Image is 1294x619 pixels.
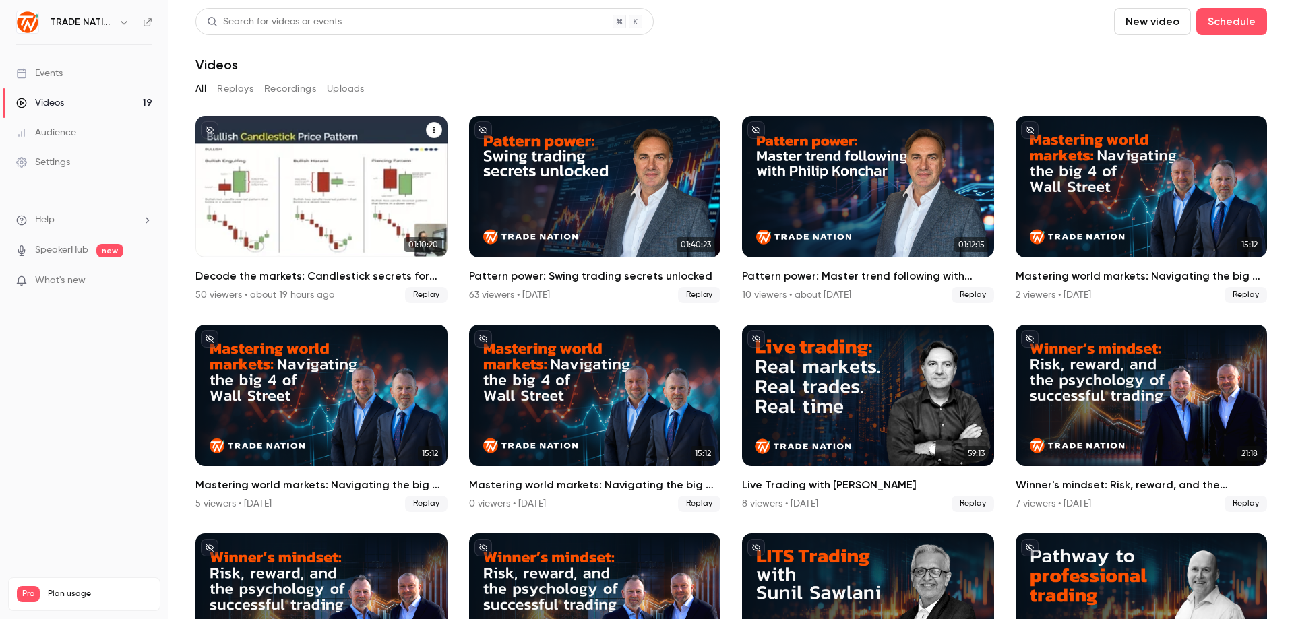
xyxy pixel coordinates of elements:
button: unpublished [1021,539,1039,556]
li: Winner's mindset: Risk, reward, and the psychology of successful trading - UK [1016,325,1268,512]
span: Replay [1225,287,1267,303]
button: All [195,78,206,100]
span: Replay [952,496,994,512]
button: unpublished [474,330,492,348]
a: 15:12Mastering world markets: Navigating the big 4 of [GEOGRAPHIC_DATA] - [GEOGRAPHIC_DATA]2 view... [1016,116,1268,303]
button: New video [1114,8,1191,35]
h2: Mastering world markets: Navigating the big 4 of [GEOGRAPHIC_DATA] - SA [195,477,448,493]
a: 01:12:15Pattern power: Master trend following with [PERSON_NAME]10 viewers • about [DATE]Replay [742,116,994,303]
div: 63 viewers • [DATE] [469,288,550,302]
h2: Pattern power: Swing trading secrets unlocked [469,268,721,284]
a: 15:12Mastering world markets: Navigating the big 4 of [GEOGRAPHIC_DATA] - SA5 viewers • [DATE]Replay [195,325,448,512]
a: 15:12Mastering world markets: Navigating the big 4 of [GEOGRAPHIC_DATA] - AU0 viewers • [DATE]Replay [469,325,721,512]
li: Live Trading with Philip Konchar [742,325,994,512]
li: Mastering world markets: Navigating the big 4 of Wall Street - SA [195,325,448,512]
span: Help [35,213,55,227]
span: Replay [405,496,448,512]
h6: TRADE NATION [50,15,113,29]
div: 10 viewers • about [DATE] [742,288,851,302]
button: unpublished [201,330,218,348]
button: unpublished [201,539,218,556]
button: unpublished [1021,121,1039,139]
span: 15:12 [691,446,715,461]
h2: Live Trading with [PERSON_NAME] [742,477,994,493]
div: 50 viewers • about 19 hours ago [195,288,334,302]
span: Pro [17,586,40,602]
span: Replay [678,496,720,512]
div: Audience [16,126,76,139]
span: Replay [405,287,448,303]
a: 01:10:20Decode the markets: Candlestick secrets for smarter trades50 viewers • about 19 hours ago... [195,116,448,303]
a: 59:13Live Trading with [PERSON_NAME]8 viewers • [DATE]Replay [742,325,994,512]
div: Search for videos or events [207,15,342,29]
li: Pattern power: Swing trading secrets unlocked [469,116,721,303]
li: Mastering world markets: Navigating the big 4 of Wall Street - UK [1016,116,1268,303]
button: unpublished [747,330,765,348]
img: TRADE NATION [17,11,38,33]
div: Events [16,67,63,80]
div: 7 viewers • [DATE] [1016,497,1091,511]
span: 15:12 [418,446,442,461]
div: 2 viewers • [DATE] [1016,288,1091,302]
span: 01:12:15 [954,237,989,252]
button: unpublished [201,121,218,139]
li: Pattern power: Master trend following with Philip Konchar [742,116,994,303]
div: 8 viewers • [DATE] [742,497,818,511]
button: unpublished [1021,330,1039,348]
div: Videos [16,96,64,110]
div: 5 viewers • [DATE] [195,497,272,511]
span: new [96,244,123,257]
a: SpeakerHub [35,243,88,257]
li: help-dropdown-opener [16,213,152,227]
button: unpublished [747,121,765,139]
h2: Pattern power: Master trend following with [PERSON_NAME] [742,268,994,284]
button: Uploads [327,78,365,100]
a: 01:40:23Pattern power: Swing trading secrets unlocked63 viewers • [DATE]Replay [469,116,721,303]
div: 0 viewers • [DATE] [469,497,546,511]
button: unpublished [474,539,492,556]
li: Decode the markets: Candlestick secrets for smarter trades [195,116,448,303]
section: Videos [195,8,1267,611]
a: 21:18Winner's mindset: Risk, reward, and the psychology of successful trading - [GEOGRAPHIC_DATA]... [1016,325,1268,512]
button: Replays [217,78,253,100]
li: Mastering world markets: Navigating the big 4 of Wall Street - AU [469,325,721,512]
span: Replay [1225,496,1267,512]
span: 21:18 [1237,446,1262,461]
span: 01:10:20 [404,237,442,252]
iframe: Noticeable Trigger [136,275,152,287]
button: unpublished [474,121,492,139]
span: Replay [678,287,720,303]
h2: Mastering world markets: Navigating the big 4 of [GEOGRAPHIC_DATA] - [GEOGRAPHIC_DATA] [1016,268,1268,284]
h2: Decode the markets: Candlestick secrets for smarter trades [195,268,448,284]
span: What's new [35,273,86,288]
div: Settings [16,156,70,169]
h2: Winner's mindset: Risk, reward, and the psychology of successful trading - [GEOGRAPHIC_DATA] [1016,477,1268,493]
button: Schedule [1196,8,1267,35]
button: Recordings [264,78,316,100]
span: 01:40:23 [677,237,715,252]
span: Plan usage [48,589,152,599]
span: 15:12 [1237,237,1262,252]
span: Replay [952,287,994,303]
span: 59:13 [964,446,989,461]
button: unpublished [747,539,765,556]
h1: Videos [195,57,238,73]
h2: Mastering world markets: Navigating the big 4 of [GEOGRAPHIC_DATA] - AU [469,477,721,493]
